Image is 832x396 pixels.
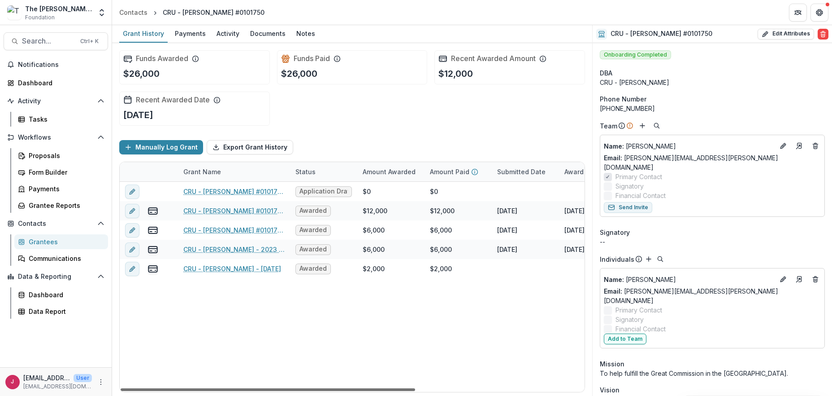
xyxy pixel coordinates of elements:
button: Edit [778,274,789,285]
a: Tasks [14,112,108,127]
button: Open entity switcher [95,4,108,22]
span: Phone Number [600,94,646,104]
p: $12,000 [438,67,473,80]
p: [PERSON_NAME] [604,275,774,284]
span: Notifications [18,61,104,69]
span: Awarded [299,207,327,215]
p: To help fulfill the Great Commission in the [GEOGRAPHIC_DATA]. [600,369,825,378]
span: Awarded [299,226,327,234]
button: Add [643,254,654,264]
button: edit [125,262,139,276]
a: CRU - [PERSON_NAME] #0101750 - 2024 - The [PERSON_NAME] Foundation Grant Proposal Application [183,225,285,235]
button: Deletes [810,274,821,285]
a: Grant History [119,25,168,43]
p: $26,000 [123,67,160,80]
h2: Funds Awarded [136,54,188,63]
button: Search... [4,32,108,50]
a: Go to contact [792,272,806,286]
span: Signatory [600,228,630,237]
button: Export Grant History [207,140,293,154]
div: [DATE] [497,225,517,235]
a: Payments [171,25,209,43]
a: Activity [213,25,243,43]
div: Payments [171,27,209,40]
span: DBA [600,68,612,78]
button: Send Invite [604,202,652,213]
h2: Funds Paid [294,54,330,63]
span: Email: [604,287,622,295]
a: Proposals [14,148,108,163]
a: CRU - [PERSON_NAME] - 2023 - The [PERSON_NAME] Foundation Grant Proposal Application [183,245,285,254]
a: Name: [PERSON_NAME] [604,141,774,151]
span: Foundation [25,13,55,22]
button: Open Data & Reporting [4,269,108,284]
div: Award Date [559,167,606,176]
div: Amount Paid [425,162,492,181]
div: Tasks [29,114,101,124]
button: edit [125,242,139,257]
h2: Recent Awarded Date [136,96,210,104]
button: edit [125,185,139,199]
span: Signatory [615,315,644,324]
div: Grant Name [178,162,290,181]
div: Grantees [29,237,101,246]
div: Documents [247,27,289,40]
a: Grantees [14,234,108,249]
button: Open Workflows [4,130,108,145]
a: Dashboard [14,287,108,302]
button: view-payments [147,264,158,274]
span: Workflows [18,134,94,141]
div: $12,000 [430,206,455,216]
a: Communications [14,251,108,266]
div: Award Date [559,162,626,181]
span: Mission [600,359,624,369]
a: Data Report [14,304,108,319]
p: [PERSON_NAME] [604,141,774,151]
span: Onboarding Completed [600,50,671,59]
a: Contacts [116,6,151,19]
div: Amount Awarded [357,162,425,181]
div: Status [290,167,321,176]
nav: breadcrumb [116,6,268,19]
span: Application Draft [299,188,348,195]
div: $0 [363,187,371,196]
button: Search [651,120,662,131]
span: Financial Contact [615,191,666,200]
div: $2,000 [363,264,385,273]
div: $12,000 [363,206,387,216]
h2: CRU - [PERSON_NAME] #0101750 [611,30,712,38]
span: Data & Reporting [18,273,94,281]
span: Signatory [615,181,644,191]
div: [DATE] [497,206,517,216]
span: Primary Contact [615,305,662,315]
div: $2,000 [430,264,452,273]
img: The Bolick Foundation [7,5,22,20]
a: Notes [293,25,319,43]
span: Contacts [18,220,94,228]
div: Payments [29,184,101,194]
p: User [74,374,92,382]
div: [DATE] [564,225,585,235]
a: Name: [PERSON_NAME] [604,275,774,284]
button: view-payments [147,206,158,216]
button: edit [125,204,139,218]
div: [DATE] [564,245,585,254]
p: $26,000 [281,67,317,80]
span: Awarded [299,265,327,273]
a: Payments [14,181,108,196]
button: Edit Attributes [758,29,814,40]
div: Status [290,162,357,181]
a: CRU - [PERSON_NAME] - [DATE] [183,264,281,273]
button: Search [655,254,666,264]
a: Grantee Reports [14,198,108,213]
span: Email: [604,154,622,162]
p: [EMAIL_ADDRESS][DOMAIN_NAME] [23,373,70,383]
span: Vision [600,385,620,395]
button: Notifications [4,57,108,72]
span: Search... [22,37,75,45]
button: edit [125,223,139,238]
a: CRU - [PERSON_NAME] #0101750 - 2025 - The [PERSON_NAME] Foundation Grant Proposal Application [183,187,285,196]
